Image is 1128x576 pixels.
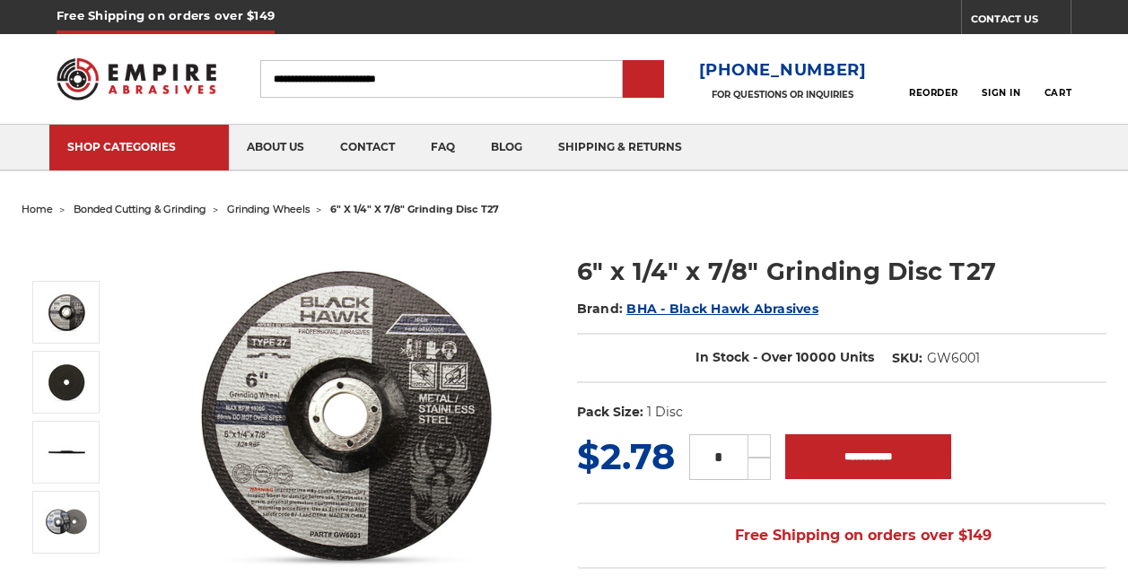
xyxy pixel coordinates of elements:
img: 6 inch diameter x .25 inch thickness grinding disc [44,430,89,475]
span: 10000 [796,349,836,365]
a: contact [322,125,413,170]
a: grinding wheels [227,203,310,215]
span: - Over [753,349,792,365]
a: CONTACT US [971,9,1071,34]
span: In Stock [695,349,749,365]
a: home [22,203,53,215]
input: Submit [625,62,661,98]
img: 6 inch grinding disc by Black Hawk Abrasives [44,500,89,545]
a: Reorder [909,59,958,98]
a: blog [473,125,540,170]
span: 6" x 1/4" x 7/8" grinding disc t27 [330,203,499,215]
a: about us [229,125,322,170]
dt: SKU: [892,349,923,368]
div: SHOP CATEGORIES [67,140,211,153]
span: Reorder [909,87,958,99]
dt: Pack Size: [577,403,643,422]
span: Units [840,349,874,365]
a: bonded cutting & grinding [74,203,206,215]
h1: 6" x 1/4" x 7/8" Grinding Disc T27 [577,254,1106,289]
span: Sign In [982,87,1020,99]
span: Brand: [577,301,624,317]
a: shipping & returns [540,125,700,170]
span: Cart [1045,87,1071,99]
img: Back of 6 inch grinding disc by BHA [44,360,89,405]
p: FOR QUESTIONS OR INQUIRIES [699,89,867,100]
a: faq [413,125,473,170]
a: [PHONE_NUMBER] [699,57,867,83]
dd: 1 Disc [647,403,683,422]
span: $2.78 [577,434,675,478]
img: Empire Abrasives [57,48,216,110]
button: Previous [46,242,89,281]
a: BHA - Black Hawk Abrasives [626,301,818,317]
span: Free Shipping on orders over $149 [692,518,992,554]
dd: GW6001 [927,349,980,368]
img: 6 inch grinding disc [44,290,89,335]
a: Cart [1045,59,1071,99]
